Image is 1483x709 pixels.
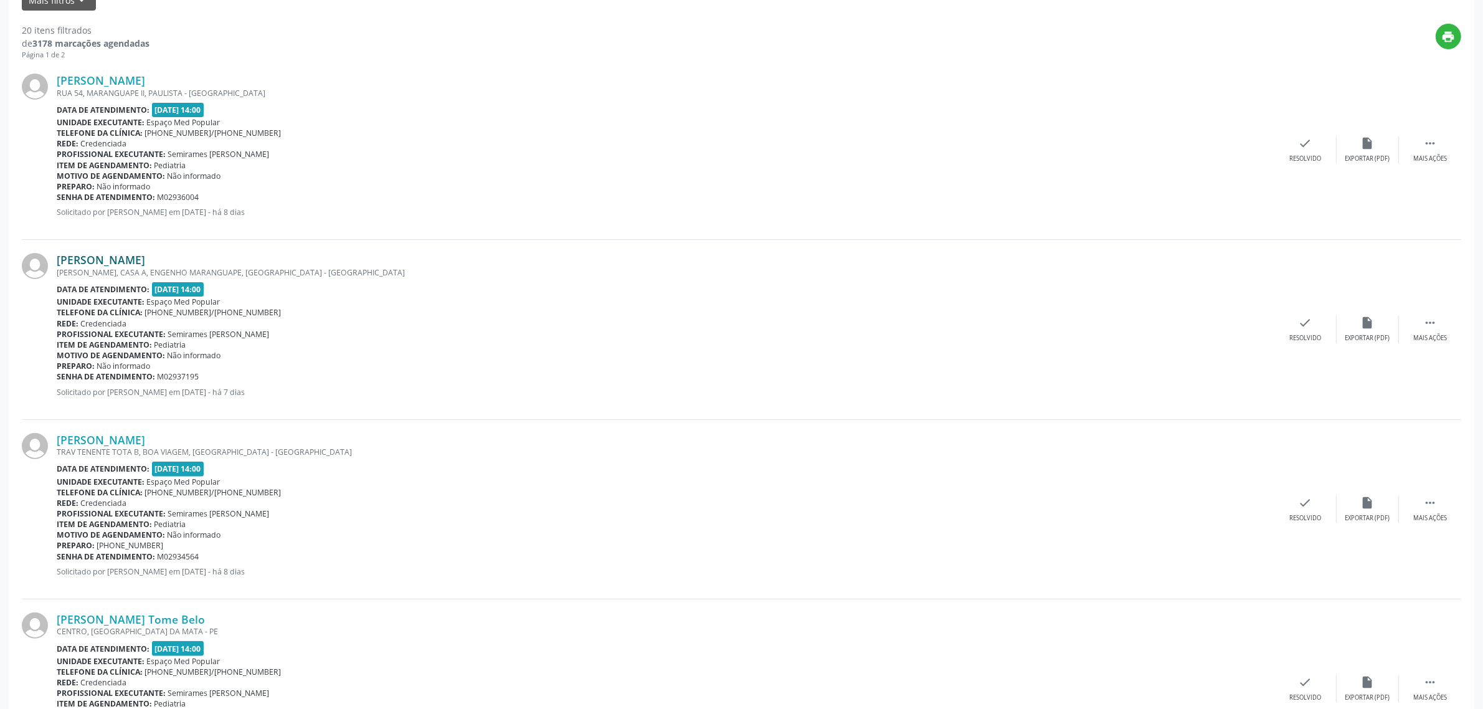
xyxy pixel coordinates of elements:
span: [DATE] 14:00 [152,103,204,117]
b: Profissional executante: [57,508,166,519]
b: Data de atendimento: [57,644,149,654]
div: Exportar (PDF) [1345,693,1390,702]
img: img [22,253,48,279]
b: Data de atendimento: [57,284,149,295]
div: Mais ações [1413,155,1447,163]
span: [PHONE_NUMBER]/[PHONE_NUMBER] [145,128,282,138]
a: [PERSON_NAME] [57,433,145,447]
span: M02937195 [158,371,199,382]
div: Exportar (PDF) [1345,334,1390,343]
a: [PERSON_NAME] [57,74,145,87]
b: Data de atendimento: [57,464,149,474]
span: Não informado [168,350,221,361]
i: check [1299,496,1312,510]
span: [DATE] 14:00 [152,641,204,655]
button: print [1436,24,1461,49]
span: Pediatria [154,340,186,350]
span: Espaço Med Popular [147,656,220,667]
i: insert_drive_file [1361,496,1375,510]
b: Item de agendamento: [57,519,152,530]
img: img [22,433,48,459]
div: 20 itens filtrados [22,24,149,37]
span: Credenciada [81,138,127,149]
div: Mais ações [1413,693,1447,702]
b: Unidade executante: [57,297,145,307]
b: Senha de atendimento: [57,371,155,382]
img: img [22,74,48,100]
div: Resolvido [1289,334,1321,343]
b: Rede: [57,677,78,688]
b: Profissional executante: [57,688,166,698]
span: Semirames [PERSON_NAME] [168,149,270,159]
a: [PERSON_NAME] [57,253,145,267]
b: Motivo de agendamento: [57,171,165,181]
b: Preparo: [57,181,95,192]
b: Profissional executante: [57,149,166,159]
span: Semirames [PERSON_NAME] [168,688,270,698]
span: [PHONE_NUMBER] [97,540,164,551]
b: Senha de atendimento: [57,192,155,202]
b: Motivo de agendamento: [57,530,165,540]
b: Motivo de agendamento: [57,350,165,361]
i: insert_drive_file [1361,316,1375,330]
div: Exportar (PDF) [1345,155,1390,163]
b: Unidade executante: [57,477,145,487]
b: Telefone da clínica: [57,128,143,138]
div: CENTRO, [GEOGRAPHIC_DATA] DA MATA - PE [57,626,1274,637]
b: Rede: [57,498,78,508]
div: RUA 54, MARANGUAPE II, PAULISTA - [GEOGRAPHIC_DATA] [57,88,1274,98]
b: Item de agendamento: [57,340,152,350]
p: Solicitado por [PERSON_NAME] em [DATE] - há 7 dias [57,387,1274,397]
span: Credenciada [81,677,127,688]
span: Pediatria [154,519,186,530]
span: Semirames [PERSON_NAME] [168,329,270,340]
div: Resolvido [1289,693,1321,702]
i:  [1423,675,1437,689]
i: print [1442,30,1456,44]
b: Profissional executante: [57,329,166,340]
b: Senha de atendimento: [57,551,155,562]
span: [DATE] 14:00 [152,462,204,476]
span: [PHONE_NUMBER]/[PHONE_NUMBER] [145,307,282,318]
i: insert_drive_file [1361,136,1375,150]
i:  [1423,316,1437,330]
div: TRAV TENENTE TOTA B, BOA VIAGEM, [GEOGRAPHIC_DATA] - [GEOGRAPHIC_DATA] [57,447,1274,457]
div: Página 1 de 2 [22,50,149,60]
b: Item de agendamento: [57,698,152,709]
b: Preparo: [57,540,95,551]
a: [PERSON_NAME] Tome Belo [57,612,205,626]
span: Não informado [168,171,221,181]
span: [PHONE_NUMBER]/[PHONE_NUMBER] [145,487,282,498]
div: Exportar (PDF) [1345,514,1390,523]
span: Credenciada [81,498,127,508]
span: Não informado [168,530,221,540]
span: Semirames [PERSON_NAME] [168,508,270,519]
i: check [1299,316,1312,330]
span: [PHONE_NUMBER]/[PHONE_NUMBER] [145,667,282,677]
p: Solicitado por [PERSON_NAME] em [DATE] - há 8 dias [57,207,1274,217]
i:  [1423,496,1437,510]
span: Pediatria [154,698,186,709]
span: [DATE] 14:00 [152,282,204,297]
span: Não informado [97,181,151,192]
span: M02934564 [158,551,199,562]
div: Resolvido [1289,155,1321,163]
i: check [1299,136,1312,150]
span: M02936004 [158,192,199,202]
span: Credenciada [81,318,127,329]
b: Unidade executante: [57,656,145,667]
b: Preparo: [57,361,95,371]
div: Resolvido [1289,514,1321,523]
img: img [22,612,48,639]
strong: 3178 marcações agendadas [32,37,149,49]
span: Espaço Med Popular [147,477,220,487]
b: Unidade executante: [57,117,145,128]
p: Solicitado por [PERSON_NAME] em [DATE] - há 8 dias [57,566,1274,577]
span: Espaço Med Popular [147,297,220,307]
b: Rede: [57,318,78,329]
div: [PERSON_NAME], CASA A, ENGENHO MARANGUAPE, [GEOGRAPHIC_DATA] - [GEOGRAPHIC_DATA] [57,267,1274,278]
b: Item de agendamento: [57,160,152,171]
span: Espaço Med Popular [147,117,220,128]
div: Mais ações [1413,334,1447,343]
b: Telefone da clínica: [57,307,143,318]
